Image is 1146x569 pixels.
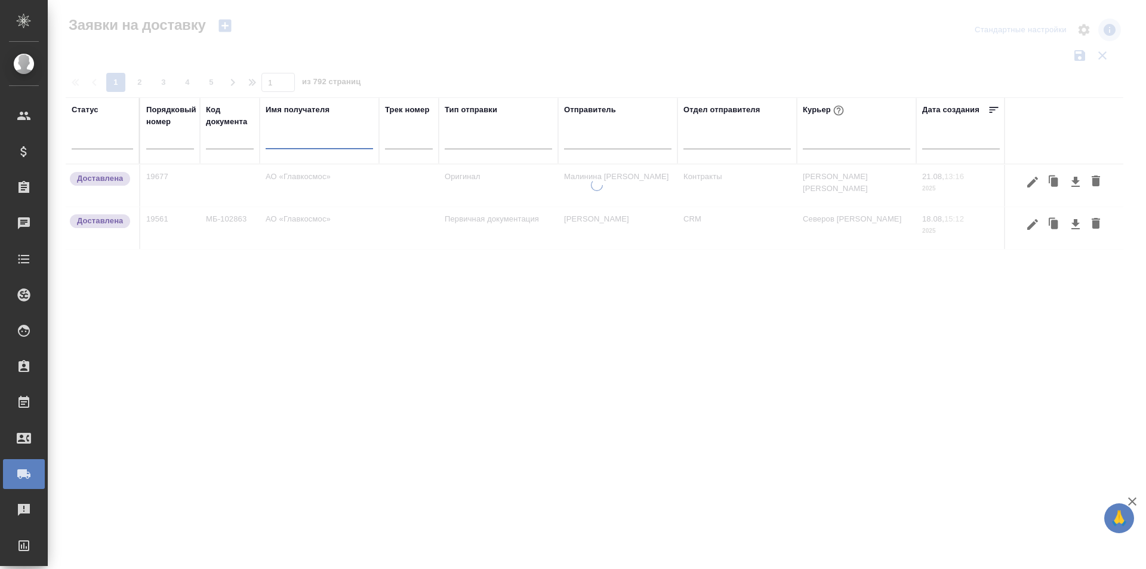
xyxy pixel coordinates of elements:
[72,104,98,116] div: Статус
[69,213,133,229] div: Документы доставлены, фактическая дата доставки проставиться автоматически
[564,104,616,116] div: Отправитель
[1104,503,1134,533] button: 🙏
[803,103,846,118] div: Курьер
[1065,213,1086,236] button: Скачать
[1086,213,1106,236] button: Удалить
[1065,171,1086,193] button: Скачать
[1022,171,1043,193] button: Редактировать
[1086,171,1106,193] button: Удалить
[1043,213,1065,236] button: Клонировать
[69,171,133,187] div: Документы доставлены, фактическая дата доставки проставиться автоматически
[831,103,846,118] button: При выборе курьера статус заявки автоматически поменяется на «Принята»
[266,104,329,116] div: Имя получателя
[683,104,760,116] div: Отдел отправителя
[146,104,196,128] div: Порядковый номер
[1043,171,1065,193] button: Клонировать
[1109,506,1129,531] span: 🙏
[1022,213,1043,236] button: Редактировать
[445,104,497,116] div: Тип отправки
[385,104,430,116] div: Трек номер
[77,215,123,227] p: Доставлена
[206,104,254,128] div: Код документа
[922,104,979,116] div: Дата создания
[77,173,123,184] p: Доставлена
